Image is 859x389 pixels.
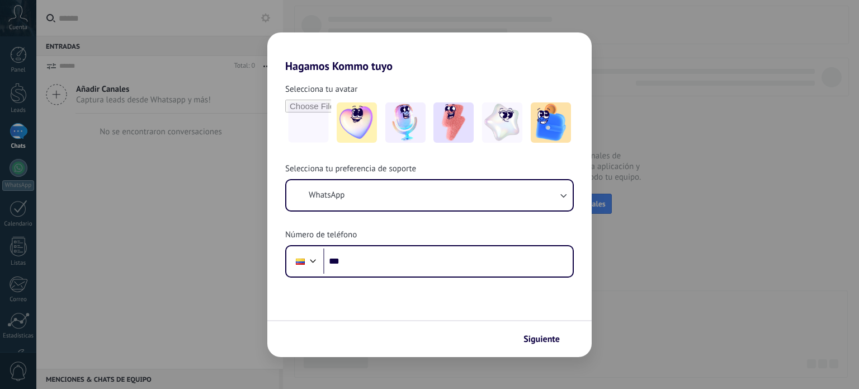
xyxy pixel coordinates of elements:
[337,102,377,143] img: -1.jpeg
[523,335,560,343] span: Siguiente
[518,330,575,349] button: Siguiente
[309,190,344,201] span: WhatsApp
[385,102,426,143] img: -2.jpeg
[267,32,592,73] h2: Hagamos Kommo tuyo
[290,250,311,273] div: Colombia: + 57
[433,102,474,143] img: -3.jpeg
[531,102,571,143] img: -5.jpeg
[482,102,522,143] img: -4.jpeg
[285,229,357,241] span: Número de teléfono
[285,163,416,175] span: Selecciona tu preferencia de soporte
[286,180,573,210] button: WhatsApp
[285,84,357,95] span: Selecciona tu avatar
